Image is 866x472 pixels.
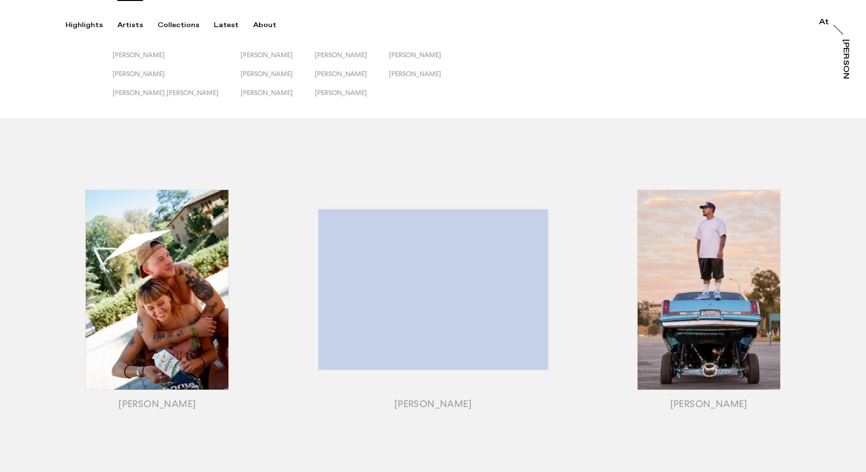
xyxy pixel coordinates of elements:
[112,70,241,89] button: [PERSON_NAME]
[65,21,117,30] button: Highlights
[112,51,241,70] button: [PERSON_NAME]
[315,51,389,70] button: [PERSON_NAME]
[241,89,293,96] span: [PERSON_NAME]
[158,21,199,30] div: Collections
[315,89,389,108] button: [PERSON_NAME]
[840,39,850,79] a: [PERSON_NAME]
[389,51,463,70] button: [PERSON_NAME]
[112,89,219,96] span: [PERSON_NAME] [PERSON_NAME]
[158,21,214,30] button: Collections
[315,70,367,78] span: [PERSON_NAME]
[389,51,441,59] span: [PERSON_NAME]
[253,21,276,30] div: About
[117,21,158,30] button: Artists
[819,18,829,28] a: At
[214,21,239,30] div: Latest
[214,21,253,30] button: Latest
[117,21,143,30] div: Artists
[65,21,103,30] div: Highlights
[112,51,165,59] span: [PERSON_NAME]
[842,39,850,114] div: [PERSON_NAME]
[112,70,165,78] span: [PERSON_NAME]
[112,89,241,108] button: [PERSON_NAME] [PERSON_NAME]
[315,51,367,59] span: [PERSON_NAME]
[241,70,293,78] span: [PERSON_NAME]
[241,70,315,89] button: [PERSON_NAME]
[315,89,367,96] span: [PERSON_NAME]
[253,21,291,30] button: About
[389,70,441,78] span: [PERSON_NAME]
[389,70,463,89] button: [PERSON_NAME]
[241,51,315,70] button: [PERSON_NAME]
[241,89,315,108] button: [PERSON_NAME]
[241,51,293,59] span: [PERSON_NAME]
[315,70,389,89] button: [PERSON_NAME]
